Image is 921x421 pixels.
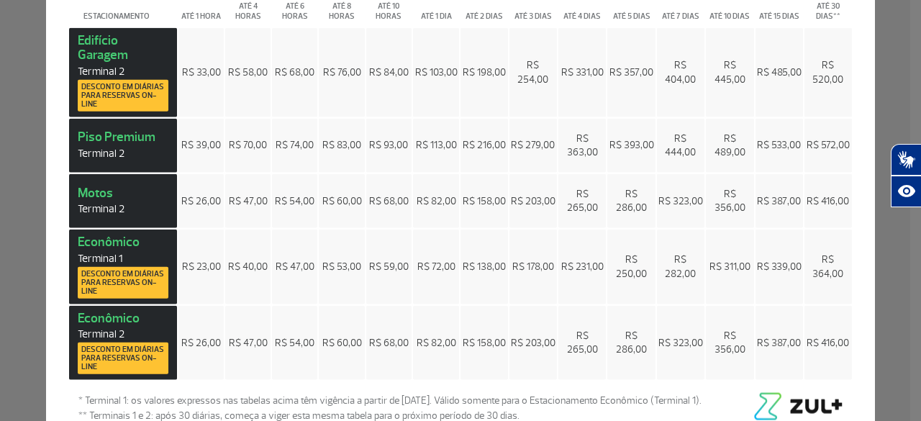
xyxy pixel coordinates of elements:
[276,139,314,151] span: R$ 74,00
[182,261,221,273] span: R$ 23,00
[807,194,849,207] span: R$ 416,00
[322,261,361,273] span: R$ 53,00
[78,393,702,408] span: * Terminal 1: os valores expressos nas tabelas acima têm vigência a partir de [DATE]. Válido some...
[78,64,168,78] span: Terminal 2
[78,234,168,299] strong: Econômico
[511,336,555,348] span: R$ 203,00
[511,194,555,207] span: R$ 203,00
[322,194,362,207] span: R$ 60,00
[665,59,696,86] span: R$ 404,00
[714,59,745,86] span: R$ 445,00
[181,336,221,348] span: R$ 26,00
[891,144,921,207] div: Plugin de acessibilidade da Hand Talk.
[369,336,409,348] span: R$ 68,00
[181,139,221,151] span: R$ 39,00
[417,261,455,273] span: R$ 72,00
[891,176,921,207] button: Abrir recursos assistivos.
[463,336,506,348] span: R$ 158,00
[609,139,654,151] span: R$ 393,00
[229,336,268,348] span: R$ 47,00
[417,336,456,348] span: R$ 82,00
[81,345,165,371] span: Desconto em diárias para reservas on-line
[714,132,745,158] span: R$ 489,00
[757,139,801,151] span: R$ 533,00
[228,65,268,78] span: R$ 58,00
[807,139,850,151] span: R$ 572,00
[567,329,598,356] span: R$ 265,00
[561,65,604,78] span: R$ 331,00
[78,129,168,160] strong: Piso Premium
[609,65,653,78] span: R$ 357,00
[757,336,801,348] span: R$ 387,00
[463,139,506,151] span: R$ 216,00
[658,194,703,207] span: R$ 323,00
[463,194,506,207] span: R$ 158,00
[78,251,168,265] span: Terminal 1
[567,188,598,214] span: R$ 265,00
[81,82,165,108] span: Desconto em diárias para reservas on-line
[416,139,457,151] span: R$ 113,00
[658,336,703,348] span: R$ 323,00
[78,147,168,160] span: Terminal 2
[275,336,314,348] span: R$ 54,00
[417,194,456,207] span: R$ 82,00
[757,194,801,207] span: R$ 387,00
[275,194,314,207] span: R$ 54,00
[182,65,221,78] span: R$ 33,00
[78,184,168,216] strong: Motos
[709,261,750,273] span: R$ 311,00
[181,194,221,207] span: R$ 26,00
[891,144,921,176] button: Abrir tradutor de língua de sinais.
[616,188,647,214] span: R$ 286,00
[369,194,409,207] span: R$ 68,00
[616,329,647,356] span: R$ 286,00
[78,309,168,374] strong: Econômico
[517,59,548,86] span: R$ 254,00
[812,253,843,280] span: R$ 364,00
[229,139,267,151] span: R$ 70,00
[229,194,268,207] span: R$ 47,00
[665,132,696,158] span: R$ 444,00
[369,139,408,151] span: R$ 93,00
[463,65,506,78] span: R$ 198,00
[561,261,604,273] span: R$ 231,00
[322,139,361,151] span: R$ 83,00
[757,65,802,78] span: R$ 485,00
[275,65,314,78] span: R$ 68,00
[812,59,843,86] span: R$ 520,00
[463,261,506,273] span: R$ 138,00
[322,336,362,348] span: R$ 60,00
[415,65,458,78] span: R$ 103,00
[511,139,555,151] span: R$ 279,00
[81,269,165,295] span: Desconto em diárias para reservas on-line
[616,253,647,280] span: R$ 250,00
[369,65,409,78] span: R$ 84,00
[567,132,598,158] span: R$ 363,00
[750,393,843,420] img: logo-zul-black.png
[369,261,409,273] span: R$ 59,00
[78,32,168,111] strong: Edifício Garagem
[228,261,268,273] span: R$ 40,00
[78,202,168,216] span: Terminal 2
[757,261,802,273] span: R$ 339,00
[276,261,314,273] span: R$ 47,00
[323,65,361,78] span: R$ 76,00
[78,327,168,341] span: Terminal 2
[714,188,745,214] span: R$ 356,00
[512,261,554,273] span: R$ 178,00
[665,253,696,280] span: R$ 282,00
[714,329,745,356] span: R$ 356,00
[807,336,849,348] span: R$ 416,00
